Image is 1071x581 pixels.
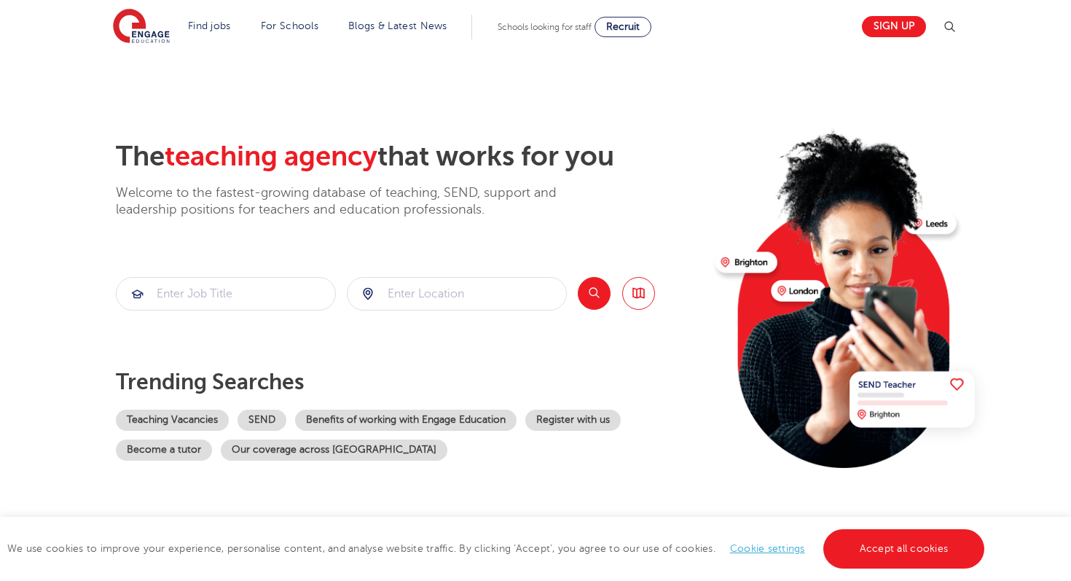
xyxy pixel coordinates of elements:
[116,184,597,219] p: Welcome to the fastest-growing database of teaching, SEND, support and leadership positions for t...
[116,369,704,395] p: Trending searches
[348,20,447,31] a: Blogs & Latest News
[862,16,926,37] a: Sign up
[116,410,229,431] a: Teaching Vacancies
[7,543,988,554] span: We use cookies to improve your experience, personalise content, and analyse website traffic. By c...
[116,140,704,173] h2: The that works for you
[730,543,805,554] a: Cookie settings
[165,141,377,172] span: teaching agency
[117,278,335,310] input: Submit
[525,410,621,431] a: Register with us
[347,277,567,311] div: Submit
[348,278,566,310] input: Submit
[498,22,592,32] span: Schools looking for staff
[116,440,212,461] a: Become a tutor
[295,410,517,431] a: Benefits of working with Engage Education
[188,20,231,31] a: Find jobs
[606,21,640,32] span: Recruit
[116,277,336,311] div: Submit
[238,410,286,431] a: SEND
[221,440,447,461] a: Our coverage across [GEOGRAPHIC_DATA]
[823,529,985,569] a: Accept all cookies
[261,20,318,31] a: For Schools
[113,9,170,45] img: Engage Education
[578,277,611,310] button: Search
[595,17,651,37] a: Recruit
